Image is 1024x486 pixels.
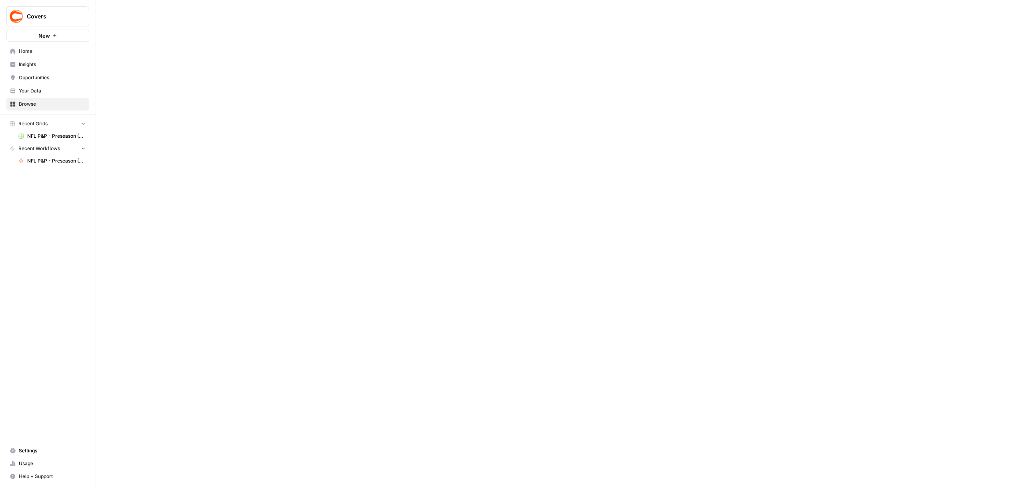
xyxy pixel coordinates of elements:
[6,30,89,42] button: New
[27,157,86,165] span: NFL P&P - Preseason (Production)
[38,32,50,40] span: New
[27,133,86,140] span: NFL P&P - Preseason (Production) Grid
[6,457,89,470] a: Usage
[9,9,24,24] img: Covers Logo
[6,118,89,130] button: Recent Grids
[6,143,89,155] button: Recent Workflows
[19,61,86,68] span: Insights
[6,470,89,483] button: Help + Support
[19,74,86,81] span: Opportunities
[6,98,89,110] a: Browse
[6,6,89,26] button: Workspace: Covers
[6,58,89,71] a: Insights
[15,155,89,167] a: NFL P&P - Preseason (Production)
[19,447,86,454] span: Settings
[27,12,75,20] span: Covers
[18,120,48,127] span: Recent Grids
[6,444,89,457] a: Settings
[18,145,60,152] span: Recent Workflows
[19,100,86,108] span: Browse
[6,45,89,58] a: Home
[19,473,86,480] span: Help + Support
[6,84,89,97] a: Your Data
[19,87,86,94] span: Your Data
[15,130,89,143] a: NFL P&P - Preseason (Production) Grid
[19,48,86,55] span: Home
[19,460,86,467] span: Usage
[6,71,89,84] a: Opportunities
